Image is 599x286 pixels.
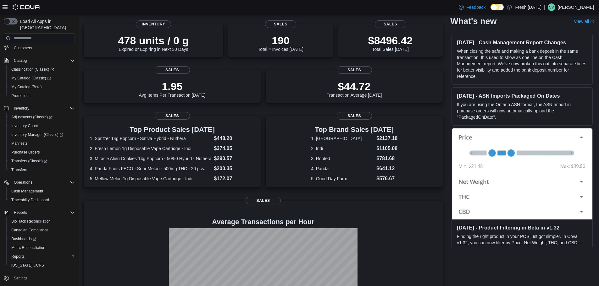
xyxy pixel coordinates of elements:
div: Total Sales [DATE] [368,34,413,52]
span: Promotions [9,92,75,100]
p: 190 [258,34,303,47]
a: Dashboards [6,235,77,243]
dd: $781.68 [376,155,397,162]
span: Settings [11,274,75,282]
span: BioTrack Reconciliation [11,219,51,224]
span: Customers [14,46,32,51]
span: Transfers [9,166,75,174]
img: Cova [13,4,41,10]
span: Reports [11,209,75,216]
span: Catalog [14,58,27,63]
span: Inventory [11,105,75,112]
a: Classification (Classic) [6,65,77,74]
span: Transfers (Classic) [11,159,47,164]
p: [PERSON_NAME] [558,3,594,11]
div: Steve Volz [548,3,555,11]
span: Dashboards [9,235,75,243]
a: My Catalog (Beta) [9,83,44,91]
span: SV [549,3,554,11]
button: Inventory [11,105,32,112]
h3: [DATE] - ASN Imports Packaged On Dates [457,93,587,99]
dd: $200.35 [214,165,254,172]
dt: 2. Indi [311,145,374,152]
span: Metrc Reconciliation [11,245,45,250]
span: Manifests [9,140,75,147]
dd: $172.07 [214,175,254,182]
span: Sales [375,20,406,28]
a: Metrc Reconciliation [9,244,48,251]
span: Inventory Manager (Classic) [9,131,75,138]
dt: 1. [GEOGRAPHIC_DATA] [311,135,374,142]
h2: What's new [450,16,496,26]
dd: $576.67 [376,175,397,182]
div: Transaction Average [DATE] [327,80,382,98]
p: Fresh [DATE] [515,3,541,11]
button: Reports [11,209,30,216]
span: Metrc Reconciliation [9,244,75,251]
h3: Top Product Sales [DATE] [90,126,255,133]
dd: $290.57 [214,155,254,162]
span: [US_STATE] CCRS [11,263,44,268]
a: Transfers (Classic) [6,157,77,165]
a: Inventory Count [9,122,41,130]
span: Reports [9,253,75,260]
span: Sales [155,112,190,120]
a: Traceabilty Dashboard [9,196,52,204]
a: Inventory Manager (Classic) [9,131,66,138]
dd: $641.12 [376,165,397,172]
span: Inventory Count [11,123,38,128]
dt: 5. Mellow Melon 1g Disposable Vape Cartridge - Indi [90,175,212,182]
a: Reports [9,253,27,260]
span: Promotions [11,93,31,98]
h3: [DATE] - Product Filtering in Beta in v1.32 [457,224,587,231]
span: Operations [11,179,75,186]
button: Settings [1,273,77,283]
a: Feedback [456,1,488,13]
span: Canadian Compliance [11,228,48,233]
button: Reports [1,208,77,217]
button: Metrc Reconciliation [6,243,77,252]
button: Transfers [6,165,77,174]
span: My Catalog (Classic) [9,74,75,82]
button: Operations [1,178,77,187]
span: Adjustments (Classic) [9,113,75,121]
span: Adjustments (Classic) [11,115,53,120]
span: Traceabilty Dashboard [11,197,49,202]
span: Settings [14,276,27,281]
input: Dark Mode [491,4,504,10]
p: $8496.42 [368,34,413,47]
a: Transfers [9,166,30,174]
span: Cash Management [11,189,43,194]
dt: 4. Panda [311,165,374,172]
span: Sales [337,66,372,74]
button: Customers [1,43,77,52]
span: Customers [11,44,75,52]
span: Inventory Count [9,122,75,130]
span: Catalog [11,57,75,64]
dd: $374.05 [214,145,254,152]
button: Operations [11,179,35,186]
button: BioTrack Reconciliation [6,217,77,226]
button: Canadian Compliance [6,226,77,235]
a: Adjustments (Classic) [9,113,55,121]
span: Transfers [11,167,27,172]
span: Dark Mode [491,10,491,11]
dd: $2137.18 [376,135,397,142]
button: Purchase Orders [6,148,77,157]
a: [US_STATE] CCRS [9,262,47,269]
a: Purchase Orders [9,148,42,156]
a: Dashboards [9,235,39,243]
span: Reports [11,254,25,259]
dt: 1. Spritzer 14g Popcorn - Sativa Hybrid - Nuthera [90,135,212,142]
div: Avg Items Per Transaction [DATE] [139,80,206,98]
a: Manifests [9,140,30,147]
span: Dashboards [11,236,36,241]
a: BioTrack Reconciliation [9,218,53,225]
button: Catalog [1,56,77,65]
span: Inventory [136,20,171,28]
span: Traceabilty Dashboard [9,196,75,204]
dd: $1105.08 [376,145,397,152]
dt: 2. Fresh Lemon 1g Disposable Vape Cartridge - Indi [90,145,212,152]
dt: 5. Good Day Farm [311,175,374,182]
span: Transfers (Classic) [9,157,75,165]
